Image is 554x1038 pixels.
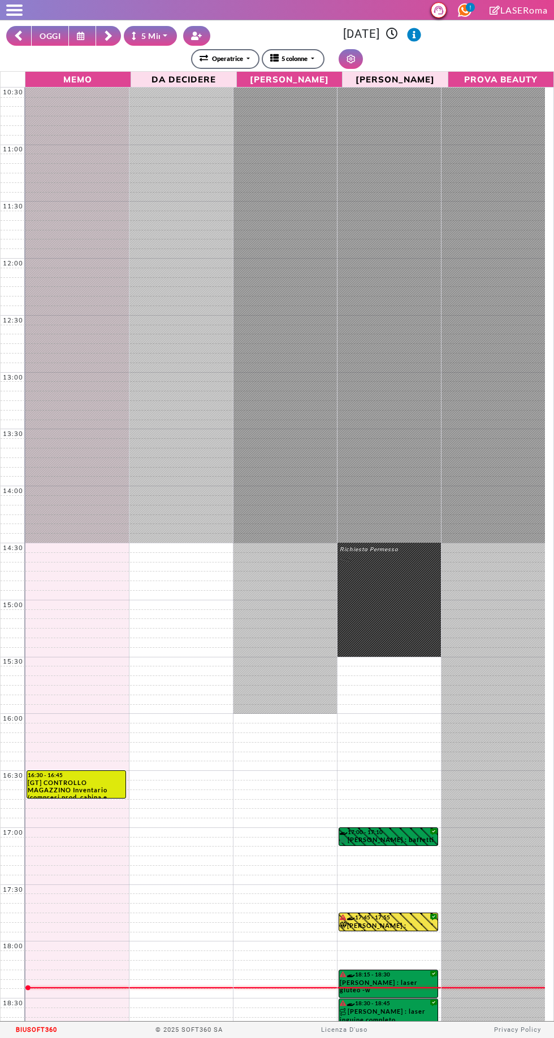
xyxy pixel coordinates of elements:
[1,145,25,153] div: 11:00
[1,316,25,324] div: 12:30
[340,836,348,843] i: PAGATO
[1,828,25,836] div: 17:00
[1,487,25,495] div: 14:00
[340,1008,437,1026] div: [PERSON_NAME] : laser inguine completo
[340,922,437,931] div: [PERSON_NAME] : controllo zona
[1,714,25,722] div: 16:00
[1,544,25,552] div: 14:30
[1,601,25,609] div: 15:00
[1,999,25,1007] div: 18:30
[340,914,437,921] div: 17:45 - 17:55
[1,942,25,950] div: 18:00
[340,1000,346,1006] i: Il cliente ha degli insoluti
[340,979,437,997] div: [PERSON_NAME] : laser gluteo -w
[340,836,437,845] div: [PERSON_NAME] : baffetti
[183,26,210,46] button: Crea nuovo contatto rapido
[490,5,548,15] a: LASERoma
[1,202,25,210] div: 11:30
[340,546,438,562] div: Richiesta Permesso
[31,26,69,46] button: OGGI
[132,30,174,42] div: 5 Minuti
[340,552,438,562] span: null
[340,971,346,977] i: Il cliente ha degli insoluti
[340,1000,437,1007] div: 18:30 - 18:45
[340,922,347,929] i: Categoria cliente: Diamante
[28,73,128,85] span: Memo
[134,73,233,85] span: Da Decidere
[490,6,500,15] i: Clicca per andare alla pagina di firma
[217,27,548,42] h3: [DATE]
[340,971,437,978] div: 18:15 - 18:30
[340,1008,348,1016] img: PERCORSO
[1,771,25,779] div: 16:30
[1,373,25,381] div: 13:00
[340,828,437,835] div: 17:00 - 17:10
[28,779,125,798] div: [GT] CONTROLLO MAGAZZINO Inventario (compresi prod. cabina e consumabili) con controllo differenz...
[345,73,445,85] span: [PERSON_NAME]
[1,886,25,893] div: 17:30
[240,73,339,85] span: [PERSON_NAME]
[451,73,551,85] span: PROVA BEAUTY
[494,1026,541,1033] a: Privacy Policy
[340,914,346,920] i: Il cliente ha degli insoluti
[1,88,25,96] div: 10:30
[28,771,125,778] div: 16:30 - 16:45
[1,259,25,267] div: 12:00
[1,430,25,438] div: 13:30
[321,1026,367,1033] a: Licenza D'uso
[1,657,25,665] div: 15:30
